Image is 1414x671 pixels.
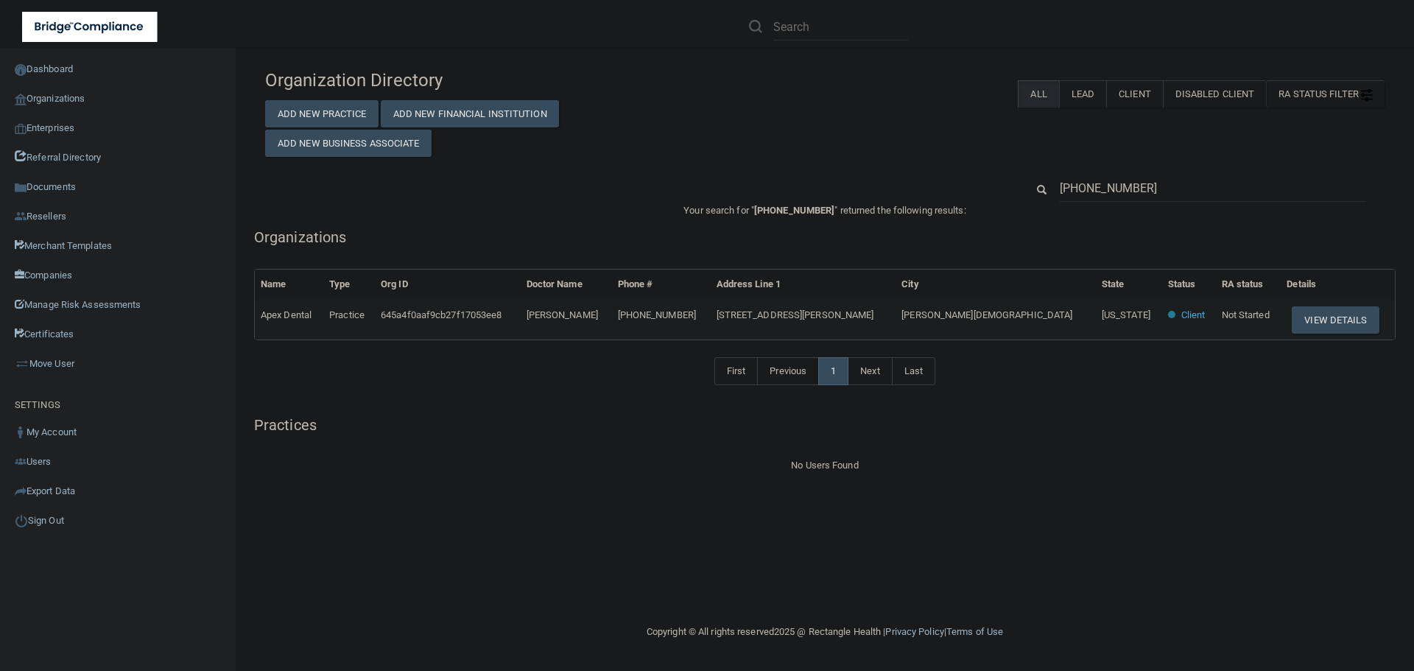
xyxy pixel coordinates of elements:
[946,626,1003,637] a: Terms of Use
[22,12,158,42] img: bridge_compliance_login_screen.278c3ca4.svg
[254,202,1396,219] p: Your search for " " returned the following results:
[254,457,1396,474] div: No Users Found
[521,270,612,300] th: Doctor Name
[261,309,312,320] span: Apex Dental
[1096,270,1162,300] th: State
[1059,80,1106,108] label: Lead
[1292,306,1379,334] button: View Details
[1216,270,1281,300] th: RA status
[1361,89,1373,101] img: icon-filter@2x.21656d0b.png
[1181,306,1206,324] p: Client
[1060,175,1366,202] input: Search
[892,357,935,385] a: Last
[1102,309,1150,320] span: [US_STATE]
[15,426,27,438] img: ic_user_dark.df1a06c3.png
[901,309,1072,320] span: [PERSON_NAME][DEMOGRAPHIC_DATA]
[15,456,27,468] img: icon-users.e205127d.png
[1163,80,1267,108] label: Disabled Client
[896,270,1096,300] th: City
[754,205,834,216] span: [PHONE_NUMBER]
[1281,270,1395,300] th: Details
[612,270,711,300] th: Phone #
[375,270,521,300] th: Org ID
[556,608,1094,656] div: Copyright © All rights reserved 2025 @ Rectangle Health | |
[1106,80,1163,108] label: Client
[885,626,943,637] a: Privacy Policy
[15,182,27,194] img: icon-documents.8dae5593.png
[15,514,28,527] img: ic_power_dark.7ecde6b1.png
[15,64,27,76] img: ic_dashboard_dark.d01f4a41.png
[1222,309,1270,320] span: Not Started
[381,100,559,127] button: Add New Financial Institution
[1162,270,1216,300] th: Status
[15,124,27,134] img: enterprise.0d942306.png
[254,229,1396,245] h5: Organizations
[15,396,60,414] label: SETTINGS
[749,20,762,33] img: ic-search.3b580494.png
[714,357,759,385] a: First
[265,100,379,127] button: Add New Practice
[255,270,323,300] th: Name
[773,13,908,41] input: Search
[618,309,696,320] span: [PHONE_NUMBER]
[265,130,432,157] button: Add New Business Associate
[1018,80,1058,108] label: All
[1278,88,1373,99] span: RA Status Filter
[717,309,874,320] span: [STREET_ADDRESS][PERSON_NAME]
[15,356,29,371] img: briefcase.64adab9b.png
[848,357,892,385] a: Next
[818,357,848,385] a: 1
[15,94,27,105] img: organization-icon.f8decf85.png
[254,417,1396,433] h5: Practices
[323,270,375,300] th: Type
[329,309,365,320] span: Practice
[381,309,502,320] span: 645a4f0aaf9cb27f17053ee8
[15,211,27,222] img: ic_reseller.de258add.png
[711,270,896,300] th: Address Line 1
[757,357,819,385] a: Previous
[527,309,598,320] span: [PERSON_NAME]
[15,485,27,497] img: icon-export.b9366987.png
[265,71,624,90] h4: Organization Directory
